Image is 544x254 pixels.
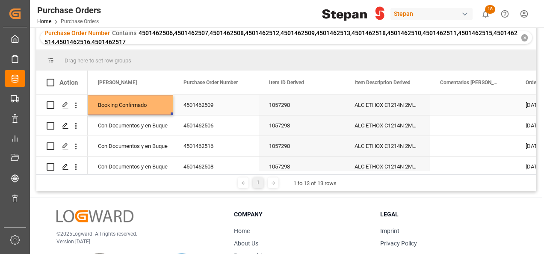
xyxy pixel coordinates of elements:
a: Imprint [380,227,399,234]
h3: Legal [380,210,516,219]
div: 1 [253,177,263,188]
a: About Us [234,240,258,247]
img: Stepan_Company_logo.svg.png_1713531530.png [322,6,384,21]
div: Con Documentos y en Buque [98,157,163,177]
img: Logward Logo [56,210,133,222]
a: Privacy Policy [380,240,417,247]
span: Item ID Derived [269,80,304,86]
div: Press SPACE to select this row. [36,157,88,177]
span: Comentarios [PERSON_NAME] [440,80,497,86]
div: 1057298 [259,157,344,177]
div: Press SPACE to select this row. [36,136,88,157]
a: Home [37,18,51,24]
div: 4501462516 [173,136,259,156]
div: ALC ETHOX C1214N 2MX PF276 BULK [344,157,430,177]
span: [PERSON_NAME] [98,80,137,86]
button: show 18 new notifications [476,4,495,24]
h3: Company [234,210,370,219]
div: Press SPACE to select this row. [36,95,88,115]
div: 4501462509 [173,95,259,115]
span: Item Descriprion Derived [355,80,411,86]
div: Booking Confirmado [98,95,163,115]
button: Stepan [390,6,476,22]
span: Contains [112,30,136,36]
div: Con Documentos y en Buque [98,136,163,156]
span: Purchase Order Number [183,80,238,86]
span: 18 [485,5,495,14]
div: Con Documentos y en Buque [98,116,163,136]
a: Home [234,227,250,234]
div: 4501462508 [173,157,259,177]
div: 4501462506 [173,115,259,136]
div: 1 to 13 of 13 rows [293,179,337,188]
button: Help Center [495,4,514,24]
p: © 2025 Logward. All rights reserved. [56,230,213,238]
div: 1057298 [259,136,344,156]
div: ✕ [521,34,528,41]
div: 1057298 [259,95,344,115]
div: 1057298 [259,115,344,136]
p: Version [DATE] [56,238,213,245]
span: Purchase Order Number [44,30,110,36]
span: Drag here to set row groups [65,57,131,64]
div: Stepan [390,8,473,20]
div: Press SPACE to select this row. [36,115,88,136]
div: ALC ETHOX C1214N 2MX PF276 BULK [344,115,430,136]
div: Purchase Orders [37,4,101,17]
div: ALC ETHOX C1214N 2MX PF276 BULK [344,95,430,115]
div: ALC ETHOX C1214N 2MX PF276 BULK [344,136,430,156]
div: Action [59,79,78,86]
